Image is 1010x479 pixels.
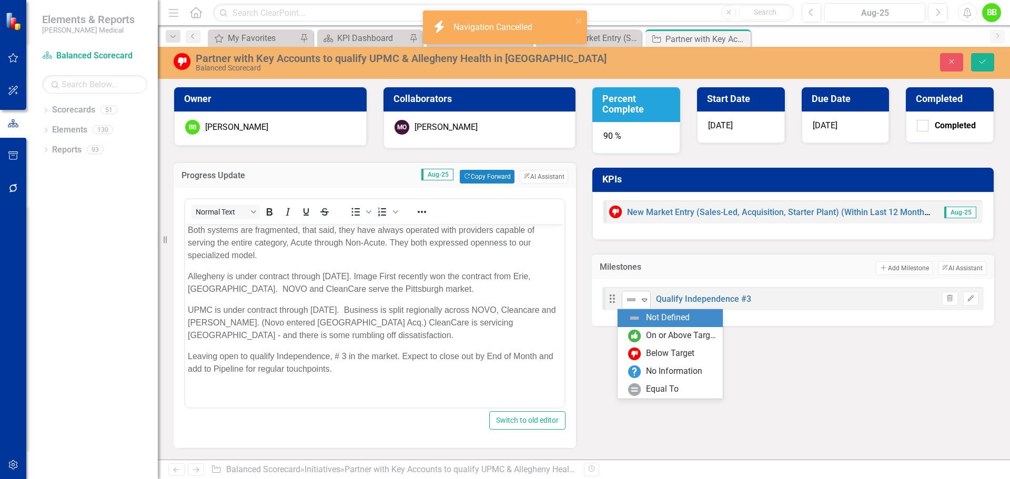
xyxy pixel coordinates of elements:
[628,312,641,324] img: Not Defined
[656,294,751,304] a: Qualify Independence #3
[395,120,409,135] div: MO
[609,206,622,218] img: Below Target
[628,348,641,360] img: Below Target
[174,53,190,70] img: Below Target
[373,205,400,219] div: Numbered list
[828,7,922,19] div: Aug-25
[628,365,641,378] img: No Information
[297,205,315,219] button: Underline
[592,122,680,154] div: 90 %
[646,330,716,342] div: On or Above Target
[944,207,976,218] span: Aug-25
[625,293,638,306] img: Not Defined
[739,5,791,20] button: Search
[42,75,147,94] input: Search Below...
[52,144,82,156] a: Reports
[453,22,535,34] div: Navigation Cancelled
[708,120,733,130] span: [DATE]
[181,171,298,180] h3: Progress Update
[87,145,104,154] div: 93
[627,207,932,217] a: New Market Entry (Sales-Led, Acquisition, Starter Plant) (Within Last 12 Months)
[210,32,297,45] a: My Favorites
[754,8,776,16] span: Search
[813,120,837,130] span: [DATE]
[916,94,987,104] h3: Completed
[602,94,674,115] h3: Percent Complete
[812,94,883,104] h3: Due Date
[628,383,641,396] img: Equal To
[196,64,634,72] div: Balanced Scorecard
[707,94,779,104] h3: Start Date
[646,312,690,324] div: Not Defined
[575,15,583,27] button: close
[320,32,407,45] a: KPI Dashboard
[42,13,135,26] span: Elements & Reports
[413,205,431,219] button: Reveal or hide additional toolbar items
[489,411,565,430] button: Switch to old editor
[305,464,340,474] a: Initiatives
[211,464,576,476] div: » »
[556,32,639,45] div: New Market Entry (Sales-Led, Acquisition, Starter Plant) (Within Last 12 Months)
[628,330,641,342] img: On or Above Target
[42,50,147,62] a: Balanced Scorecard
[938,261,986,275] button: AI Assistant
[337,32,407,45] div: KPI Dashboard
[185,224,564,407] iframe: Rich Text Area
[184,94,360,104] h3: Owner
[100,106,117,115] div: 51
[520,170,568,184] button: AI Assistant
[600,262,705,272] h3: Milestones
[52,124,87,136] a: Elements
[347,205,373,219] div: Bullet list
[393,94,570,104] h3: Collaborators
[228,32,297,45] div: My Favorites
[646,365,702,378] div: No Information
[213,4,794,22] input: Search ClearPoint...
[93,126,113,135] div: 130
[191,205,260,219] button: Block Normal Text
[316,205,334,219] button: Strikethrough
[646,348,694,360] div: Below Target
[460,170,514,184] button: Copy Forward
[226,464,300,474] a: Balanced Scorecard
[665,33,748,46] div: Partner with Key Accounts to qualify UPMC & Allegheny Health in [GEOGRAPHIC_DATA]
[876,261,932,275] button: Add Milestone
[345,464,667,474] div: Partner with Key Accounts to qualify UPMC & Allegheny Health in [GEOGRAPHIC_DATA]
[646,383,679,395] div: Equal To
[196,208,247,216] span: Normal Text
[185,120,200,135] div: BB
[42,26,135,34] small: [PERSON_NAME] Medical
[205,121,268,134] div: [PERSON_NAME]
[5,12,24,30] img: ClearPoint Strategy
[824,3,925,22] button: Aug-25
[52,104,95,116] a: Scorecards
[602,174,987,185] h3: KPIs
[260,205,278,219] button: Bold
[982,3,1001,22] button: BB
[415,121,478,134] div: [PERSON_NAME]
[279,205,297,219] button: Italic
[196,53,634,64] div: Partner with Key Accounts to qualify UPMC & Allegheny Health in [GEOGRAPHIC_DATA]
[421,169,453,180] span: Aug-25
